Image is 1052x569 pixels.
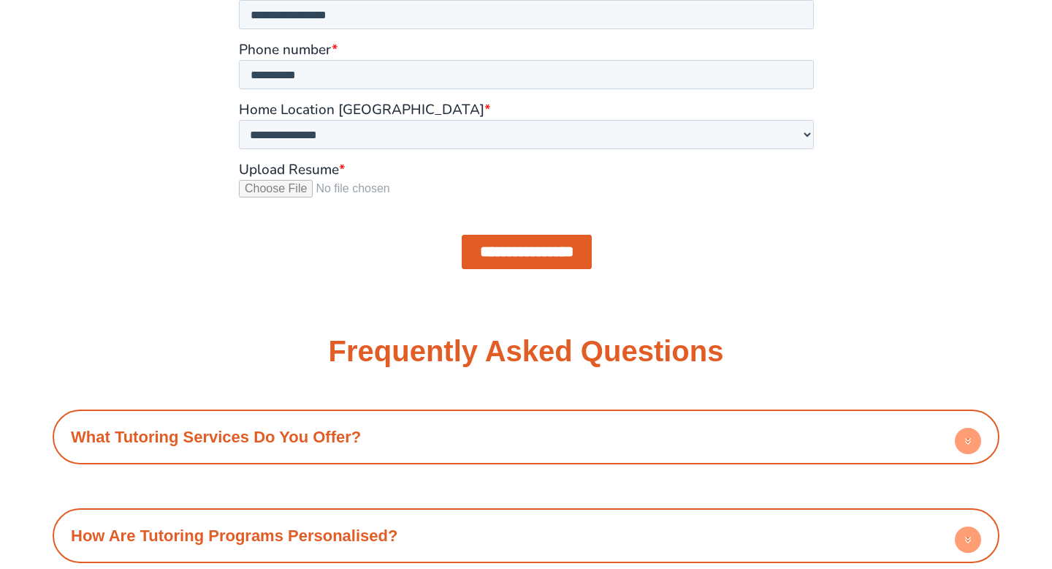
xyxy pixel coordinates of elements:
a: What Tutoring Services Do You Offer? [71,428,361,446]
h4: What Tutoring Services Do You Offer? [60,417,992,457]
iframe: Chat Widget [801,404,1052,569]
a: How Are Tutoring Programs Personalised? [71,527,397,545]
h3: Frequently Asked Questions [329,336,724,366]
h4: How Are Tutoring Programs Personalised? [60,516,992,556]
